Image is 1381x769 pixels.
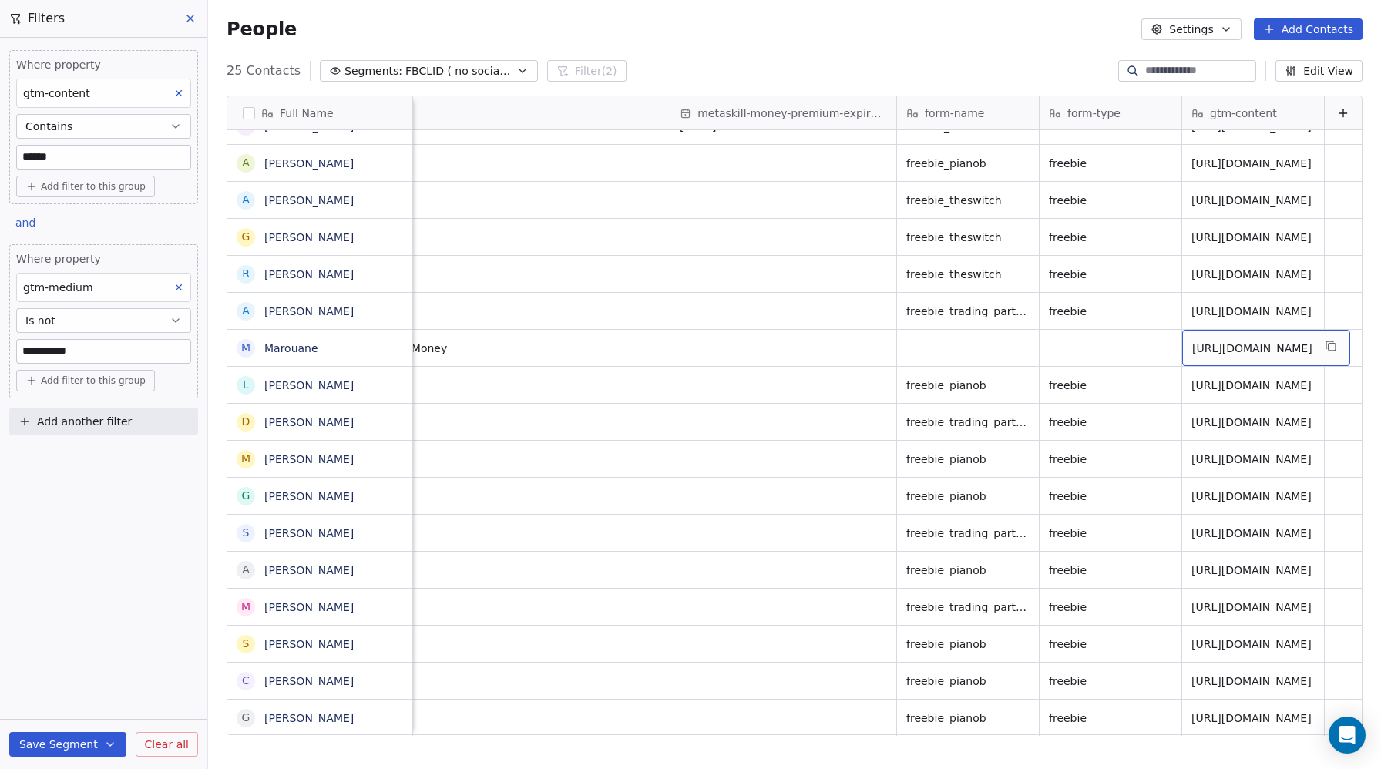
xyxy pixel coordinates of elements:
[242,192,250,208] div: A
[301,156,660,171] span: undefined
[227,96,412,129] div: Full Name
[1191,710,1315,726] span: [URL][DOMAIN_NAME]
[264,675,354,687] a: [PERSON_NAME]
[906,267,1030,282] span: freebie_theswitch
[1254,18,1363,40] button: Add Contacts
[243,377,249,393] div: L
[1191,489,1315,504] span: [URL][DOMAIN_NAME]
[264,194,354,207] a: [PERSON_NAME]
[1049,673,1172,689] span: freebie
[301,636,660,652] span: undefined
[906,489,1030,504] span: freebie_pianob
[242,414,250,430] div: D
[1049,230,1172,245] span: freebie
[1191,415,1315,430] span: [URL][DOMAIN_NAME]
[264,527,354,539] a: [PERSON_NAME]
[301,415,660,430] span: undefined
[301,341,660,356] span: SO-IG-CTA-Metaskill-Money
[241,451,250,467] div: M
[241,599,250,615] div: M
[242,673,250,689] div: C
[906,599,1030,615] span: freebie_trading_part_time
[264,601,354,613] a: [PERSON_NAME]
[1049,193,1172,208] span: freebie
[1191,378,1315,393] span: [URL][DOMAIN_NAME]
[301,526,660,541] span: undefined
[1049,267,1172,282] span: freebie
[301,193,660,208] span: undefined
[670,96,896,129] div: metaskill-money-premium-expiration
[227,130,413,736] div: grid
[242,710,250,726] div: G
[1191,156,1315,171] span: [URL][DOMAIN_NAME]
[1191,599,1315,615] span: [URL][DOMAIN_NAME]
[1182,96,1324,129] div: gtm-content
[1049,636,1172,652] span: freebie
[906,636,1030,652] span: freebie_pianob
[1329,717,1366,754] div: Open Intercom Messenger
[242,229,250,245] div: G
[1191,526,1315,541] span: [URL][DOMAIN_NAME]
[1040,96,1181,129] div: form-type
[906,710,1030,726] span: freebie_pianob
[264,712,354,724] a: [PERSON_NAME]
[301,452,660,467] span: undefined
[906,378,1030,393] span: freebie_pianob
[1191,304,1315,319] span: [URL][DOMAIN_NAME]
[405,63,513,79] span: FBCLID ( no social-paid)
[264,268,354,280] a: [PERSON_NAME]
[243,525,250,541] div: S
[242,562,250,578] div: A
[264,638,354,650] a: [PERSON_NAME]
[1191,230,1315,245] span: [URL][DOMAIN_NAME]
[906,156,1030,171] span: freebie_pianob
[242,155,250,171] div: A
[280,106,334,121] span: Full Name
[925,106,984,121] span: form-name
[1049,489,1172,504] span: freebie
[1191,562,1315,578] span: [URL][DOMAIN_NAME]
[264,231,354,243] a: [PERSON_NAME]
[1210,106,1277,121] span: gtm-content
[301,230,660,245] span: undefined
[264,416,354,428] a: [PERSON_NAME]
[1192,341,1312,356] span: [URL][DOMAIN_NAME]
[301,267,660,282] span: undefined
[301,562,660,578] span: undefined
[906,452,1030,467] span: freebie_pianob
[1141,18,1241,40] button: Settings
[1049,599,1172,615] span: freebie
[242,303,250,319] div: A
[1049,415,1172,430] span: freebie
[242,488,250,504] div: G
[301,304,660,319] span: undefined
[301,489,660,504] span: undefined
[291,96,670,129] div: gtm-campaign
[906,304,1030,319] span: freebie_trading_part_time
[301,378,660,393] span: undefined
[1049,156,1172,171] span: freebie
[697,106,887,121] span: metaskill-money-premium-expiration
[264,564,354,576] a: [PERSON_NAME]
[264,453,354,465] a: [PERSON_NAME]
[1067,106,1121,121] span: form-type
[344,63,402,79] span: Segments:
[1275,60,1363,82] button: Edit View
[1049,710,1172,726] span: freebie
[241,340,250,356] div: M
[301,599,660,615] span: undefined
[906,230,1030,245] span: freebie_theswitch
[547,60,627,82] button: Filter(2)
[1049,452,1172,467] span: freebie
[897,96,1039,129] div: form-name
[264,379,354,391] a: [PERSON_NAME]
[1191,193,1315,208] span: [URL][DOMAIN_NAME]
[1191,452,1315,467] span: [URL][DOMAIN_NAME]
[1049,378,1172,393] span: freebie
[1191,636,1315,652] span: [URL][DOMAIN_NAME]
[264,120,354,133] a: [PERSON_NAME]
[906,193,1030,208] span: freebie_theswitch
[1049,304,1172,319] span: freebie
[227,18,297,41] span: People
[227,62,301,80] span: 25 Contacts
